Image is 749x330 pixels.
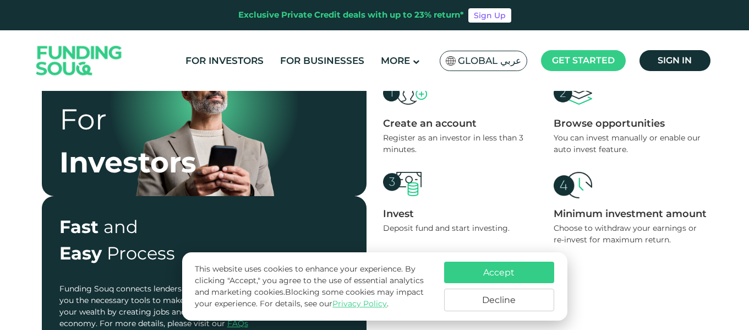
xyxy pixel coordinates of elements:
div: Deposit fund and start investing. [383,223,537,234]
div: Investors [59,141,196,184]
a: Privacy Policy [332,299,387,309]
div: Browse opportunities [554,117,708,129]
span: Get started [552,55,615,66]
img: create account [383,82,427,105]
span: For details, see our . [260,299,389,309]
a: Sign Up [468,8,511,23]
div: Invest [383,208,537,220]
a: Sign in [639,50,710,71]
img: create account [383,172,422,196]
img: SA Flag [446,56,456,66]
div: Create an account [383,117,537,129]
span: Global عربي [458,55,521,67]
a: For Investors [183,52,266,70]
div: You can invest manually or enable our auto invest feature. [554,132,708,155]
div: Register as an investor in less than 3 minutes. [383,132,537,155]
img: create account [554,172,592,198]
div: For [59,98,196,141]
span: Funding Souq connects lenders with creditworthy businesses and gives you the necessary tools to m... [59,284,339,328]
span: Fast [59,216,99,237]
a: For Businesses [277,52,367,70]
div: Exclusive Private Credit deals with up to 23% return* [238,9,464,21]
span: More [381,55,410,66]
span: Easy [59,242,102,264]
button: Accept [444,262,554,283]
p: This website uses cookies to enhance your experience. By clicking "Accept," you agree to the use ... [195,263,433,310]
img: for-borrower [122,29,287,196]
img: Logo [25,33,133,89]
span: and [103,216,138,237]
button: Decline [444,289,554,311]
img: create account [554,82,592,105]
a: FAQs [227,318,248,328]
span: Sign in [658,55,692,66]
div: Minimum investment amount [554,208,708,220]
span: Blocking some cookies may impact your experience. [195,287,424,309]
span: Process [107,242,175,264]
div: Choose to withdraw your earnings or re-invest for maximum return. [554,223,708,246]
